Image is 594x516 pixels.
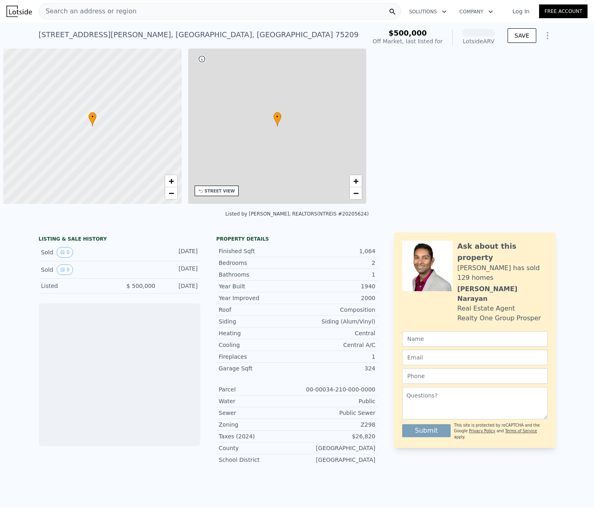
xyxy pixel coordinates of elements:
[219,397,297,405] div: Water
[297,364,376,372] div: 324
[350,187,362,199] a: Zoom out
[297,456,376,464] div: [GEOGRAPHIC_DATA]
[219,247,297,255] div: Finished Sqft
[165,175,177,187] a: Zoom in
[297,432,376,440] div: $26,820
[297,317,376,326] div: Siding (Alum/Vinyl)
[402,368,548,384] input: Phone
[126,283,155,289] span: $ 500,000
[458,263,548,283] div: [PERSON_NAME] has sold 129 homes
[165,187,177,199] a: Zoom out
[373,37,443,45] div: Off Market, last listed for
[453,4,500,19] button: Company
[353,176,359,186] span: +
[219,271,297,279] div: Bathrooms
[219,432,297,440] div: Taxes (2024)
[469,429,495,433] a: Privacy Policy
[88,112,97,126] div: •
[219,444,297,452] div: County
[402,331,548,347] input: Name
[297,294,376,302] div: 2000
[297,282,376,290] div: 1940
[205,188,235,194] div: STREET VIEW
[458,241,548,263] div: Ask about this property
[219,294,297,302] div: Year Improved
[297,259,376,267] div: 2
[219,353,297,361] div: Fireplaces
[219,306,297,314] div: Roof
[219,456,297,464] div: School District
[458,313,541,323] div: Realty One Group Prosper
[39,236,200,244] div: LISTING & SALE HISTORY
[219,421,297,429] div: Zoning
[297,397,376,405] div: Public
[219,317,297,326] div: Siding
[162,282,198,290] div: [DATE]
[41,264,113,275] div: Sold
[168,176,174,186] span: +
[353,188,359,198] span: −
[297,385,376,393] div: 00-00034-210-000-0000
[454,423,547,440] div: This site is protected by reCAPTCHA and the Google and apply.
[219,385,297,393] div: Parcel
[168,188,174,198] span: −
[458,284,548,304] div: [PERSON_NAME] Narayan
[57,264,73,275] button: View historical data
[297,409,376,417] div: Public Sewer
[219,282,297,290] div: Year Built
[219,341,297,349] div: Cooling
[350,175,362,187] a: Zoom in
[162,264,198,275] div: [DATE]
[41,282,113,290] div: Listed
[297,306,376,314] div: Composition
[462,37,495,45] div: Lotside ARV
[39,6,136,16] span: Search an address or region
[39,29,359,40] div: [STREET_ADDRESS][PERSON_NAME] , [GEOGRAPHIC_DATA] , [GEOGRAPHIC_DATA] 75209
[162,247,198,258] div: [DATE]
[6,6,32,17] img: Lotside
[297,341,376,349] div: Central A/C
[216,236,378,242] div: Property details
[219,409,297,417] div: Sewer
[458,304,515,313] div: Real Estate Agent
[402,424,451,437] button: Submit
[505,429,537,433] a: Terms of Service
[297,353,376,361] div: 1
[388,29,427,37] span: $500,000
[508,28,536,43] button: SAVE
[41,247,113,258] div: Sold
[273,112,281,126] div: •
[297,444,376,452] div: [GEOGRAPHIC_DATA]
[403,4,453,19] button: Solutions
[297,329,376,337] div: Central
[402,350,548,365] input: Email
[273,113,281,121] span: •
[57,247,73,258] button: View historical data
[88,113,97,121] span: •
[503,7,539,15] a: Log In
[219,364,297,372] div: Garage Sqft
[219,329,297,337] div: Heating
[225,211,369,217] div: Listed by [PERSON_NAME], REALTORS (NTREIS #20205624)
[219,259,297,267] div: Bedrooms
[297,421,376,429] div: Z298
[539,4,588,18] a: Free Account
[297,247,376,255] div: 1,064
[297,271,376,279] div: 1
[539,27,556,44] button: Show Options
